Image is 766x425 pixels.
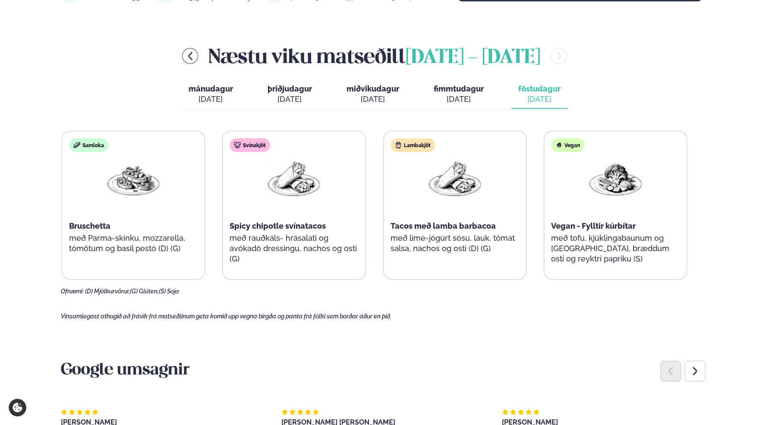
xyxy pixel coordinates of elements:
[69,221,110,230] span: Bruschetta
[230,221,326,230] span: Spicy chipotle svínatacos
[511,80,567,109] button: föstudagur [DATE]
[434,84,484,93] span: fimmtudagur
[266,159,322,199] img: Wraps.png
[189,84,233,93] span: mánudagur
[551,233,680,264] p: með tofu, kjúklingabaunum og [GEOGRAPHIC_DATA], bræddum osti og reyktri papriku (S)
[551,138,584,152] div: Vegan
[427,80,491,109] button: fimmtudagur [DATE]
[391,221,496,230] span: Tacos með lamba barbacoa
[588,159,643,199] img: Vegan.png
[208,42,540,70] h2: Næstu viku matseðill
[340,80,406,109] button: miðvikudagur [DATE]
[391,138,435,152] div: Lambakjöt
[427,159,482,199] img: Wraps.png
[268,84,312,93] span: þriðjudagur
[406,48,540,67] span: [DATE] - [DATE]
[395,142,402,148] img: Lamb.svg
[518,94,561,104] div: [DATE]
[230,233,358,264] p: með rauðkáls- hrásalati og avókadó dressingu, nachos og osti (G)
[230,138,270,152] div: Svínakjöt
[73,142,80,148] img: sandwich-new-16px.svg
[159,288,179,295] span: (S) Soja
[182,80,240,109] button: mánudagur [DATE]
[61,288,84,295] span: Ofnæmi:
[518,84,561,93] span: föstudagur
[268,94,312,104] div: [DATE]
[347,84,399,93] span: miðvikudagur
[189,94,233,104] div: [DATE]
[9,399,26,416] a: Cookie settings
[684,361,705,381] div: Next slide
[61,360,705,381] h3: Google umsagnir
[555,142,562,148] img: Vegan.svg
[347,94,399,104] div: [DATE]
[261,80,319,109] button: þriðjudagur [DATE]
[391,233,519,254] p: með lime-jógúrt sósu, lauk, tómat salsa, nachos og osti (D) (G)
[551,48,567,64] button: menu-btn-right
[106,159,161,199] img: Bruschetta.png
[660,361,681,381] div: Previous slide
[434,94,484,104] div: [DATE]
[85,288,130,295] span: (D) Mjólkurvörur,
[69,233,198,254] p: með Parma-skinku, mozzarella, tómötum og basil pestó (D) (G)
[182,48,198,64] button: menu-btn-left
[69,138,108,152] div: Samloka
[551,221,636,230] span: Vegan - Fylltir kúrbítar
[234,142,241,148] img: pork.svg
[130,288,159,295] span: (G) Glúten,
[61,313,391,320] span: Vinsamlegast athugið að frávik frá matseðlinum geta komið upp vegna birgða og panta frá fólki sem...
